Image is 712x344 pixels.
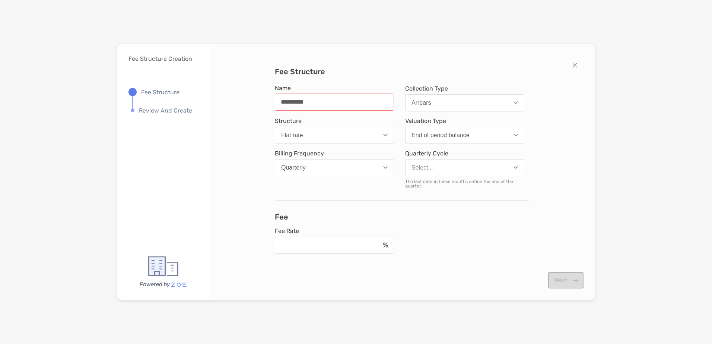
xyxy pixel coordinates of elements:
div: End of period balance [411,132,470,139]
p: Review And Create [139,106,192,115]
span: Collection Type [405,85,524,92]
button: End of period balance [405,127,524,144]
p: Fee Structure Creation [128,55,192,62]
span: Quarterly Cycle [405,150,524,157]
span: Structure [275,117,394,124]
button: Select... [405,159,524,176]
p: Fee Structure [141,88,179,97]
img: Open dropdown arrow [514,101,518,104]
h3: Fee Structure [275,67,530,76]
img: Open dropdown arrow [383,166,388,169]
span: Fee Rate [275,227,394,234]
button: Quarterly [275,159,394,176]
div: Flat rate [281,132,303,139]
div: Quarterly [281,164,306,171]
span: Billing Frequency [275,150,394,157]
img: Powered By Zoe Logo [139,281,188,288]
img: Open dropdown arrow [514,166,518,169]
label: Name [275,85,291,91]
img: Open dropdown arrow [383,134,388,136]
img: input icon [383,242,388,248]
span: Valuation Type [405,117,524,124]
div: Arrears [411,100,431,106]
img: Powered By Zoe Logo [141,251,185,281]
h3: Fee [275,212,529,221]
div: Select... [411,164,433,171]
img: Open dropdown arrow [514,134,518,136]
button: Arrears [405,94,524,111]
p: The last date in these months define the end of the quarter. [405,179,524,188]
input: Fee Rateinput icon [275,242,380,248]
button: Flat rate [275,127,394,144]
